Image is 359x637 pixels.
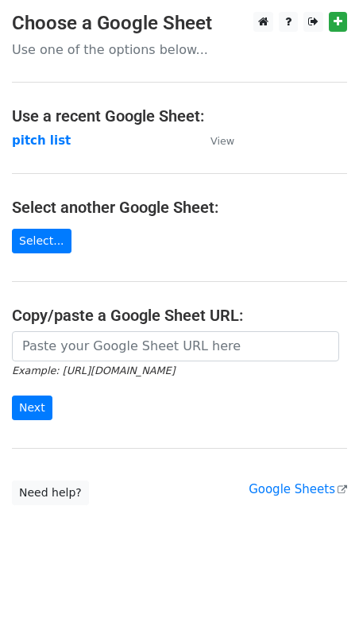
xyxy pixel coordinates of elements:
a: View [195,133,234,148]
input: Paste your Google Sheet URL here [12,331,339,361]
a: Google Sheets [249,482,347,496]
a: Need help? [12,481,89,505]
h4: Use a recent Google Sheet: [12,106,347,125]
a: pitch list [12,133,71,148]
h3: Choose a Google Sheet [12,12,347,35]
input: Next [12,396,52,420]
h4: Copy/paste a Google Sheet URL: [12,306,347,325]
p: Use one of the options below... [12,41,347,58]
h4: Select another Google Sheet: [12,198,347,217]
small: Example: [URL][DOMAIN_NAME] [12,365,175,376]
small: View [210,135,234,147]
a: Select... [12,229,71,253]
